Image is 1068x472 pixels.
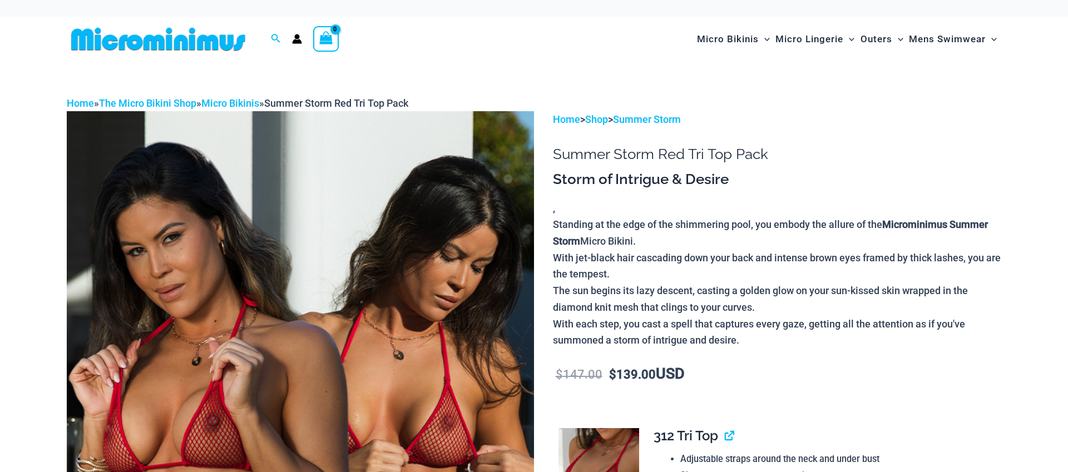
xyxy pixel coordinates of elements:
span: $ [609,367,616,381]
a: Account icon link [292,34,302,44]
span: $ [556,367,563,381]
span: Mens Swimwear [909,25,986,53]
p: USD [553,366,1001,383]
span: Menu Toggle [843,25,854,53]
span: Summer Storm Red Tri Top Pack [264,97,408,109]
li: Adjustable straps around the neck and under bust [680,451,992,468]
a: Micro Bikinis [201,97,259,109]
a: Home [553,113,580,125]
span: » » » [67,97,408,109]
img: MM SHOP LOGO FLAT [67,27,250,52]
bdi: 147.00 [556,367,602,381]
span: Outers [861,25,892,53]
a: The Micro Bikini Shop [99,97,196,109]
nav: Site Navigation [693,21,1001,58]
span: Micro Bikinis [697,25,759,53]
span: Menu Toggle [759,25,770,53]
h1: Summer Storm Red Tri Top Pack [553,146,1001,163]
p: > > [553,111,1001,128]
a: OutersMenu ToggleMenu Toggle [858,22,906,56]
h3: Storm of Intrigue & Desire [553,170,1001,189]
div: , [553,170,1001,349]
span: Menu Toggle [986,25,997,53]
span: Micro Lingerie [775,25,843,53]
a: Search icon link [271,32,281,46]
bdi: 139.00 [609,367,656,381]
span: 312 Tri Top [654,428,718,444]
a: Summer Storm [613,113,681,125]
a: View Shopping Cart, empty [313,26,339,52]
a: Mens SwimwearMenu ToggleMenu Toggle [906,22,1000,56]
span: Menu Toggle [892,25,903,53]
a: Home [67,97,94,109]
p: Standing at the edge of the shimmering pool, you embody the allure of the Micro Bikini. With jet-... [553,216,1001,349]
a: Micro LingerieMenu ToggleMenu Toggle [773,22,857,56]
a: Micro BikinisMenu ToggleMenu Toggle [694,22,773,56]
b: Microminimus Summer Storm [553,218,988,247]
a: Shop [585,113,608,125]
